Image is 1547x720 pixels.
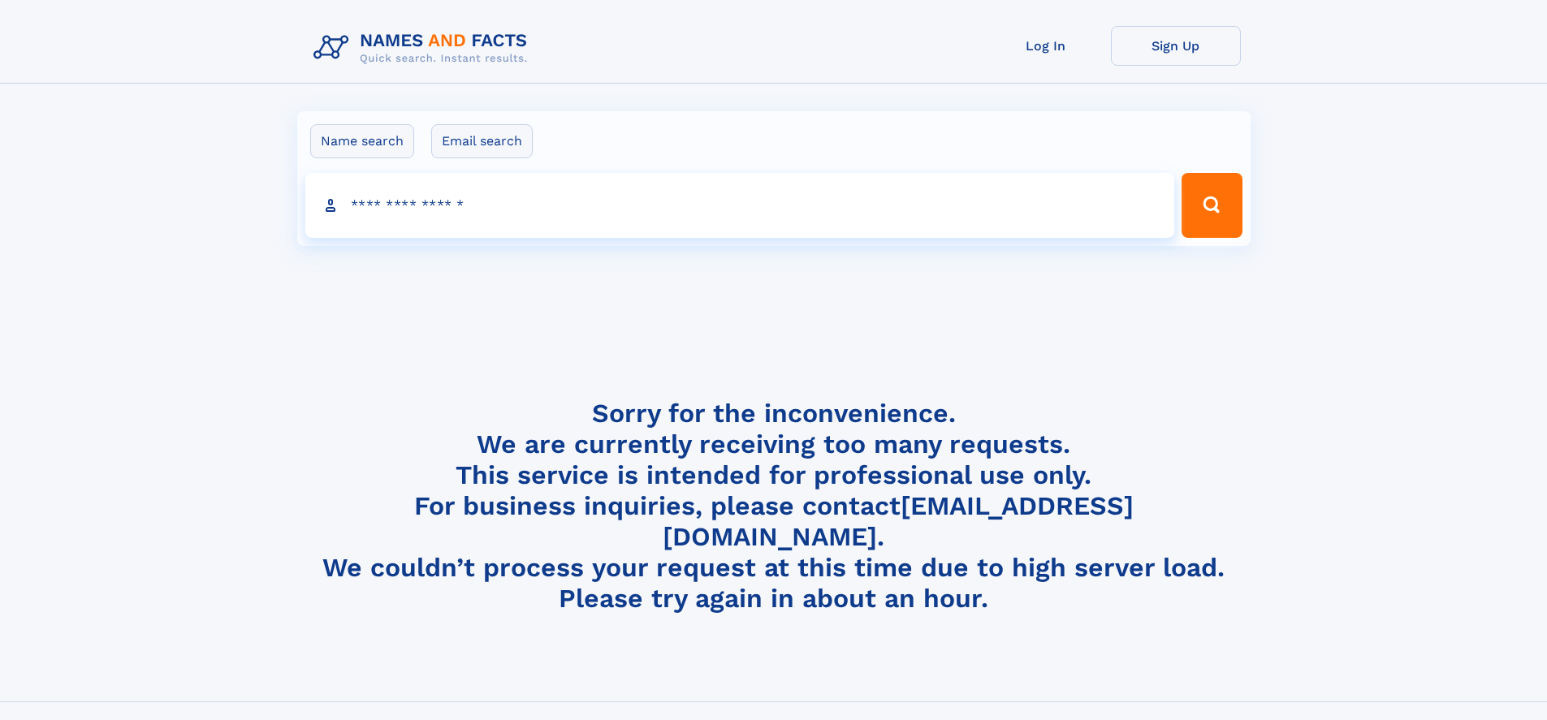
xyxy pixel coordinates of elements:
[307,398,1241,614] h4: Sorry for the inconvenience. We are currently receiving too many requests. This service is intend...
[431,124,533,158] label: Email search
[310,124,414,158] label: Name search
[663,490,1134,552] a: [EMAIL_ADDRESS][DOMAIN_NAME]
[981,26,1111,66] a: Log In
[1111,26,1241,66] a: Sign Up
[307,26,541,70] img: Logo Names and Facts
[1182,173,1242,238] button: Search Button
[305,173,1175,238] input: search input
